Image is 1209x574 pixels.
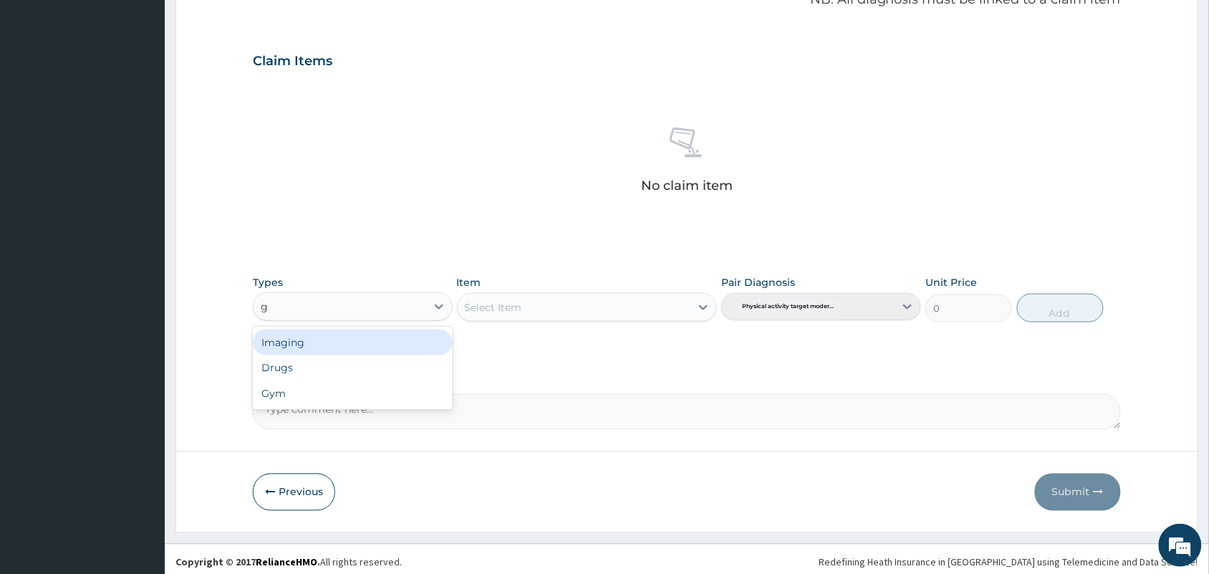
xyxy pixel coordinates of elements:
[83,181,198,325] span: We're online!
[253,330,453,355] div: Imaging
[819,555,1198,570] div: Redefining Heath Insurance in [GEOGRAPHIC_DATA] using Telemedicine and Data Science!
[253,374,1121,386] label: Comment
[256,556,317,569] a: RelianceHMO
[27,72,58,107] img: d_794563401_company_1708531726252_794563401
[1017,294,1104,322] button: Add
[7,391,273,441] textarea: Type your message and hit 'Enter'
[253,54,332,70] h3: Claim Items
[253,381,453,407] div: Gym
[253,355,453,381] div: Drugs
[253,277,283,289] label: Types
[253,474,335,511] button: Previous
[235,7,269,42] div: Minimize live chat window
[74,80,241,99] div: Chat with us now
[1035,474,1121,511] button: Submit
[925,275,977,290] label: Unit Price
[175,556,320,569] strong: Copyright © 2017 .
[641,178,733,193] p: No claim item
[457,275,481,290] label: Item
[721,275,795,290] label: Pair Diagnosis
